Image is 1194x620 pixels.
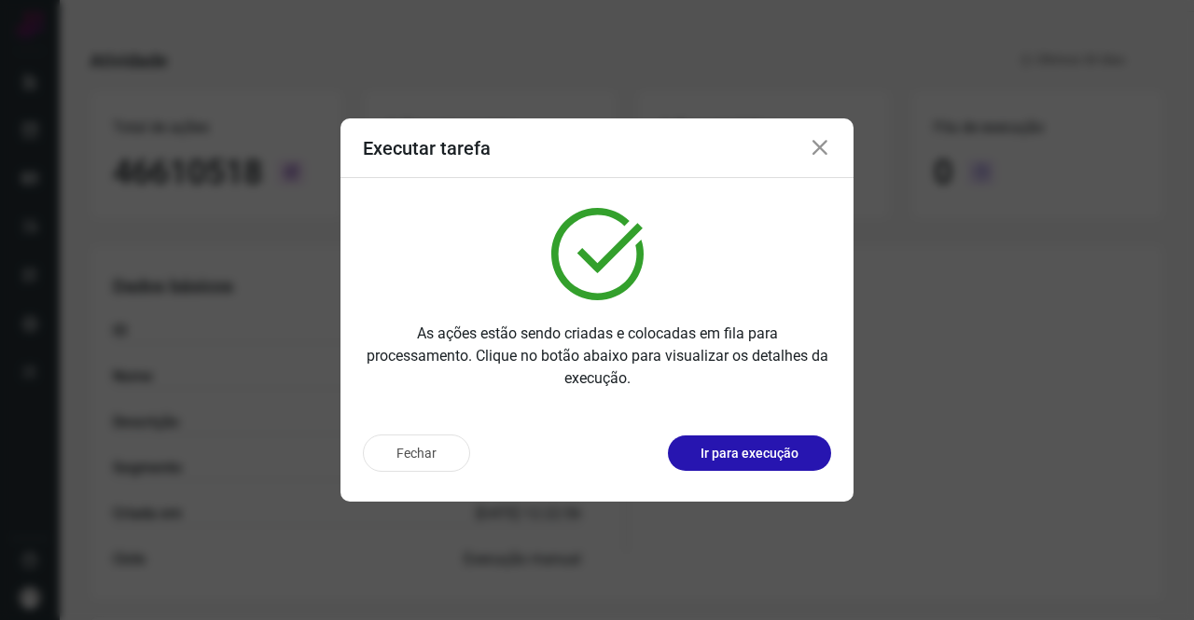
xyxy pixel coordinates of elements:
h3: Executar tarefa [363,137,491,159]
button: Ir para execução [668,435,831,471]
button: Fechar [363,434,470,472]
p: Ir para execução [701,444,798,463]
p: As ações estão sendo criadas e colocadas em fila para processamento. Clique no botão abaixo para ... [363,323,831,390]
img: verified.svg [551,208,644,300]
